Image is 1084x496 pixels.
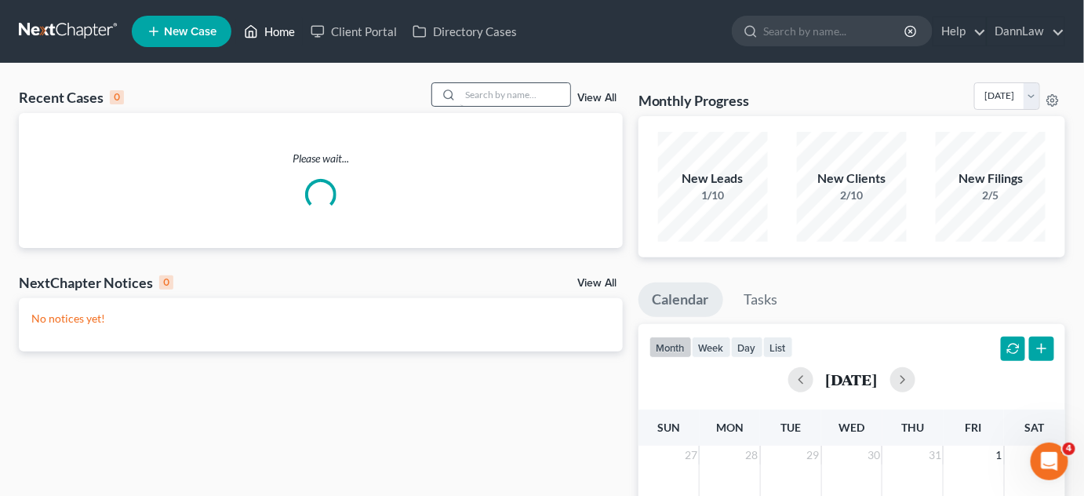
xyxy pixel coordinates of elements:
[658,170,768,188] div: New Leads
[460,83,570,106] input: Search by name...
[19,88,124,107] div: Recent Cases
[638,283,723,317] a: Calendar
[658,188,768,203] div: 1/10
[692,337,731,358] button: week
[683,446,699,465] span: 27
[31,311,610,326] p: No notices yet!
[744,446,760,465] span: 28
[649,337,692,358] button: month
[936,170,1046,188] div: New Filings
[1031,443,1068,480] iframe: Intercom live chat
[638,91,750,110] h3: Monthly Progress
[405,17,525,46] a: Directory Cases
[797,170,907,188] div: New Clients
[901,421,924,434] span: Thu
[19,273,173,292] div: NextChapter Notices
[797,188,907,203] div: 2/10
[577,93,617,104] a: View All
[1025,421,1045,434] span: Sat
[866,446,882,465] span: 30
[716,421,744,434] span: Mon
[303,17,405,46] a: Client Portal
[780,421,801,434] span: Tue
[164,26,216,38] span: New Case
[159,275,173,290] div: 0
[19,151,623,166] p: Please wait...
[927,446,943,465] span: 31
[657,421,680,434] span: Sun
[988,17,1064,46] a: DannLaw
[933,17,986,46] a: Help
[763,16,907,46] input: Search by name...
[110,90,124,104] div: 0
[763,337,793,358] button: list
[236,17,303,46] a: Home
[806,446,821,465] span: 29
[838,421,864,434] span: Wed
[995,446,1004,465] span: 1
[826,371,878,388] h2: [DATE]
[730,283,792,317] a: Tasks
[1063,443,1075,455] span: 4
[577,278,617,289] a: View All
[966,421,982,434] span: Fri
[731,337,763,358] button: day
[936,188,1046,203] div: 2/5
